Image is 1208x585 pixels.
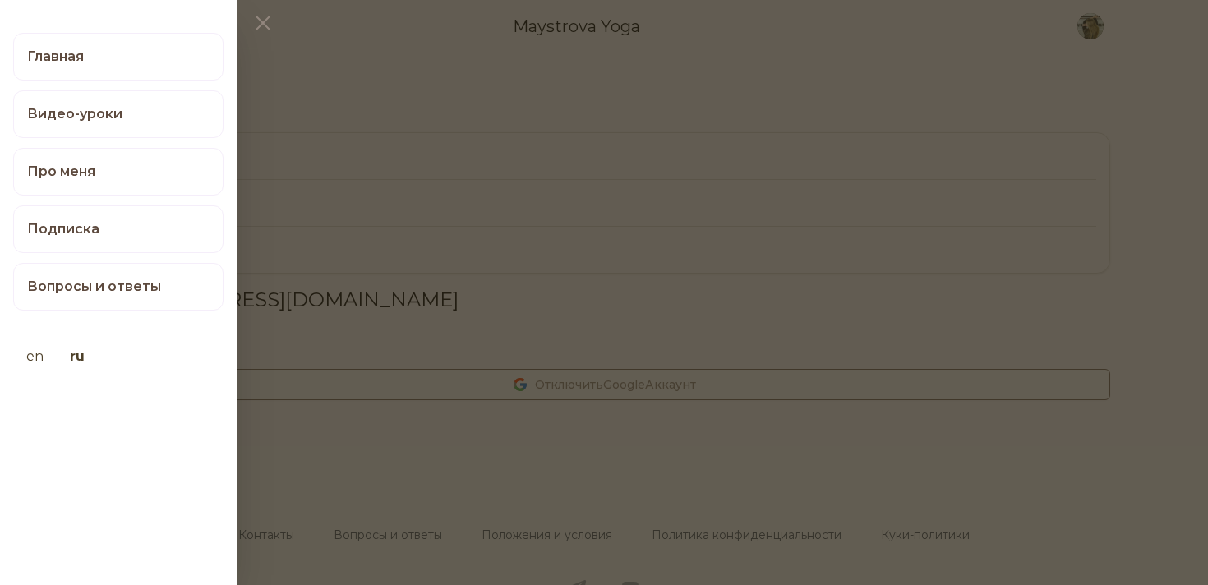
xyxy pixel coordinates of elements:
a: ru [57,334,98,380]
a: Про меня [13,148,224,196]
a: en [13,334,57,380]
a: Вопросы и ответы [13,263,224,311]
a: Подписка [13,205,224,253]
a: Видео-уроки [13,90,224,138]
a: Главная [13,33,224,81]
